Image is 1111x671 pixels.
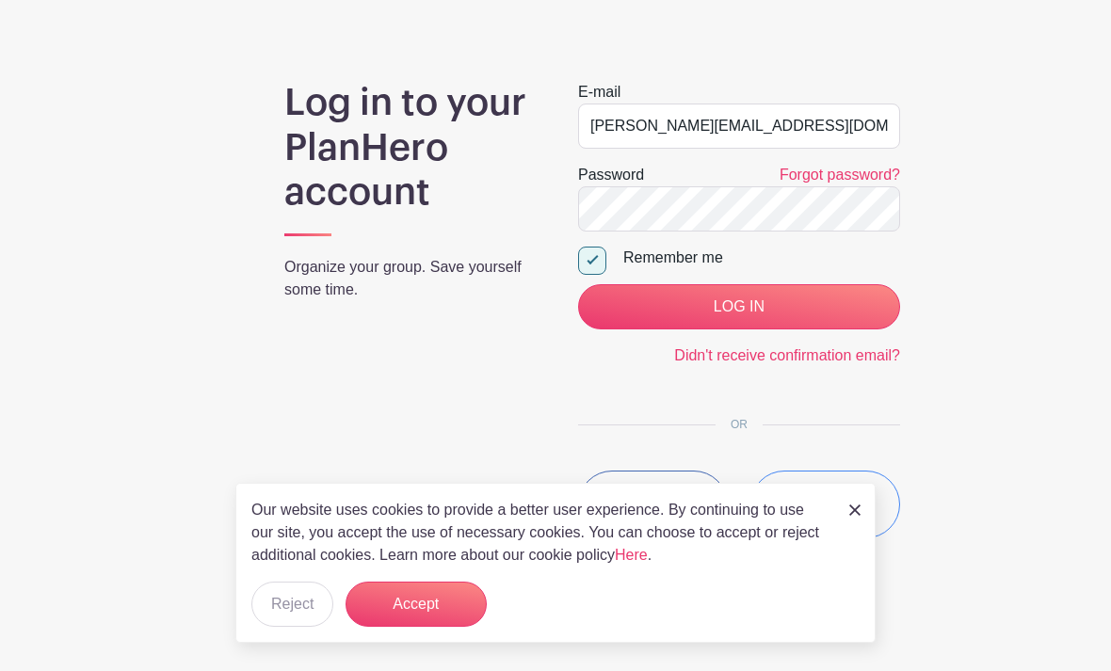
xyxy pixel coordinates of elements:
[251,499,829,567] p: Our website uses cookies to provide a better user experience. By continuing to use our site, you ...
[251,582,333,627] button: Reject
[674,347,900,363] a: Didn't receive confirmation email?
[849,504,861,516] img: close_button-5f87c8562297e5c2d7936805f587ecaba9071eb48480494691a3f1689db116b3.svg
[623,247,900,269] div: Remember me
[578,164,644,186] label: Password
[284,256,533,301] p: Organize your group. Save yourself some time.
[346,582,487,627] button: Accept
[284,81,533,216] h1: Log in to your PlanHero account
[750,471,900,538] button: Login with Google
[780,167,900,183] a: Forgot password?
[578,81,620,104] label: E-mail
[578,284,900,329] input: LOG IN
[716,418,763,431] span: OR
[615,547,648,563] a: Here
[578,104,900,149] input: e.g. julie@eventco.com
[578,471,728,538] button: Login with Facebook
